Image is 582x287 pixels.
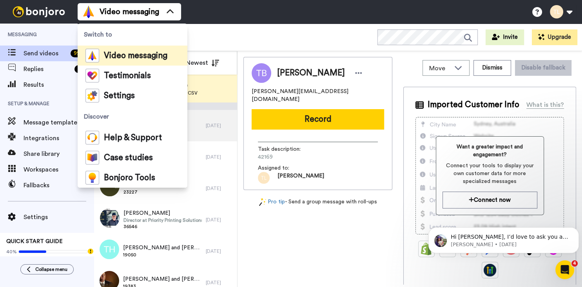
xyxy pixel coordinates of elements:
[442,143,537,159] span: Want a greater impact and engagement?
[104,154,153,162] span: Case studies
[104,174,155,182] span: Bonjoro Tools
[6,249,17,255] span: 40%
[24,64,71,74] span: Replies
[85,69,99,82] img: tm-color.svg
[532,29,577,45] button: Upgrade
[78,128,187,148] a: Help & Support
[71,49,86,57] div: 99 +
[429,64,450,73] span: Move
[123,275,202,283] span: [PERSON_NAME] and [PERSON_NAME]
[104,92,135,100] span: Settings
[258,153,332,161] span: 42169
[206,280,233,286] div: [DATE]
[442,162,537,185] span: Connect your tools to display your own customer data for more specialized messages
[9,6,68,17] img: bj-logo-header-white.svg
[206,154,233,160] div: [DATE]
[180,55,225,71] button: Newest
[82,5,95,18] img: vm-color.svg
[78,66,187,86] a: Testimonials
[425,211,582,266] iframe: Intercom notifications message
[206,185,233,192] div: [DATE]
[571,260,578,267] span: 4
[258,164,313,172] span: Assigned to:
[100,6,159,17] span: Video messaging
[100,208,120,228] img: 38886018-bc19-4df1-867e-25de2674fb0a.jpg
[123,189,170,195] span: 23227
[258,145,313,153] span: Task description :
[24,212,94,222] span: Settings
[24,149,94,159] span: Share library
[87,248,94,255] div: Tooltip anchor
[78,46,187,66] a: Video messaging
[258,172,270,184] img: tl.png
[259,198,266,206] img: magic-wand.svg
[526,100,564,110] div: What is this?
[206,122,233,129] div: [DATE]
[78,24,187,46] span: Switch to
[78,106,187,128] span: Discover
[104,52,167,60] span: Video messaging
[428,99,519,111] span: Imported Customer Info
[35,266,67,272] span: Collapse menu
[252,88,384,103] span: [PERSON_NAME][EMAIL_ADDRESS][DOMAIN_NAME]
[206,248,233,254] div: [DATE]
[78,148,187,168] a: Case studies
[78,86,187,106] a: Settings
[123,217,202,223] span: Director at Priority Printing Solutions
[100,239,119,259] img: th.png
[20,264,74,274] button: Collapse menu
[85,131,99,144] img: help-and-support-colored.svg
[104,134,162,142] span: Help & Support
[473,60,511,76] button: Dismiss
[486,29,524,45] button: Invite
[24,49,67,58] span: Send videos
[555,260,574,279] iframe: Intercom live chat
[243,198,392,206] div: - Send a group message with roll-ups
[277,67,345,79] span: [PERSON_NAME]
[484,264,496,276] img: GoHighLevel
[123,209,202,217] span: [PERSON_NAME]
[206,217,233,223] div: [DATE]
[85,49,99,62] img: vm-color.svg
[6,239,63,244] span: QUICK START GUIDE
[123,244,202,252] span: [PERSON_NAME] and [PERSON_NAME]
[252,109,384,130] button: Record
[24,181,94,190] span: Fallbacks
[259,198,285,206] a: Pro tip
[24,133,94,143] span: Integrations
[515,60,571,76] button: Disable fallback
[85,89,99,102] img: settings-colored.svg
[24,80,94,90] span: Results
[78,168,187,188] a: Bonjoro Tools
[24,118,94,127] span: Message template
[252,63,271,83] img: Image of Tara Baharthah
[74,65,86,73] div: 17
[85,151,99,165] img: case-study-colored.svg
[123,252,202,258] span: 19050
[104,72,151,80] span: Testimonials
[277,172,324,184] span: [PERSON_NAME]
[85,171,99,185] img: bj-tools-colored.svg
[442,192,537,208] button: Connect now
[420,243,433,255] img: Shopify
[123,223,202,230] span: 36546
[24,165,94,174] span: Workspaces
